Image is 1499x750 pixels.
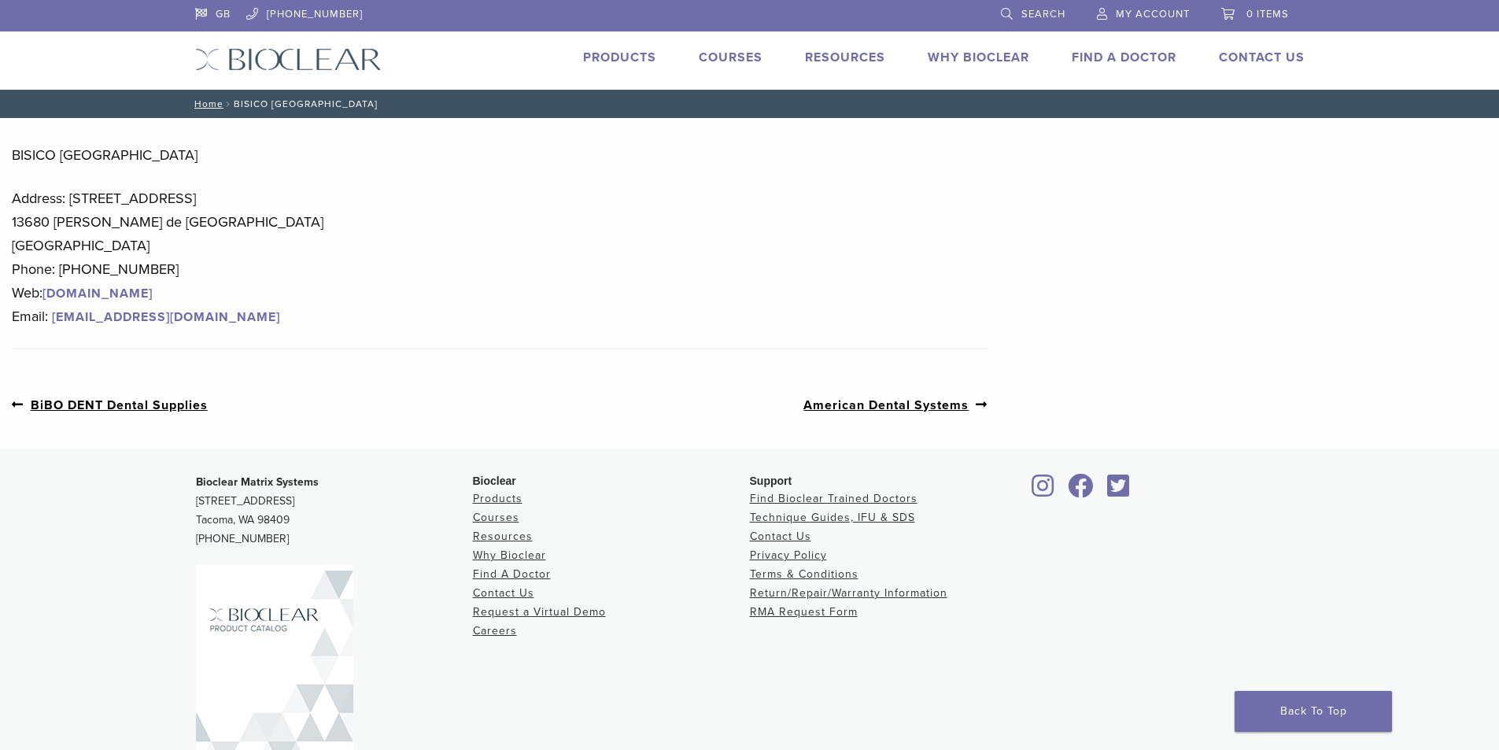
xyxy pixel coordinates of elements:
a: Products [473,492,522,505]
a: Bioclear [1027,483,1060,499]
p: BISICO [GEOGRAPHIC_DATA] [12,143,988,167]
span: Search [1021,8,1065,20]
a: Contact Us [1219,50,1305,65]
span: Support [750,475,792,487]
span: 0 items [1246,8,1289,20]
a: Why Bioclear [473,549,546,562]
a: Resources [473,530,533,543]
a: [EMAIL_ADDRESS][DOMAIN_NAME] [48,309,284,325]
a: Contact Us [473,586,534,600]
strong: Bioclear Matrix Systems [196,475,319,489]
span: / [223,100,234,108]
a: Why Bioclear [928,50,1029,65]
a: RMA Request Form [750,605,858,619]
a: Find A Doctor [473,567,551,581]
a: Courses [699,50,762,65]
a: Back To Top [1235,691,1392,732]
p: Address: [STREET_ADDRESS] 13680 [PERSON_NAME] de [GEOGRAPHIC_DATA] [GEOGRAPHIC_DATA] Phone: [PHON... [12,187,988,328]
a: BiBO DENT Dental Supplies [12,395,208,415]
a: [DOMAIN_NAME] [42,286,153,301]
a: American Dental Systems [803,395,988,415]
a: Terms & Conditions [750,567,858,581]
a: Return/Repair/Warranty Information [750,586,947,600]
a: Home [190,98,223,109]
a: Careers [473,624,517,637]
a: Technique Guides, IFU & SDS [750,511,915,524]
a: Contact Us [750,530,811,543]
a: Bioclear [1102,483,1135,499]
a: Bioclear [1063,483,1099,499]
a: Request a Virtual Demo [473,605,606,619]
span: My Account [1116,8,1190,20]
p: [STREET_ADDRESS] Tacoma, WA 98409 [PHONE_NUMBER] [196,473,473,549]
img: Bioclear [195,48,382,71]
a: Find A Doctor [1072,50,1176,65]
a: Courses [473,511,519,524]
a: Find Bioclear Trained Doctors [750,492,917,505]
span: Bioclear [473,475,516,487]
a: Products [583,50,656,65]
nav: BISICO [GEOGRAPHIC_DATA] [183,90,1316,118]
a: Resources [805,50,885,65]
nav: Post Navigation [12,362,988,448]
a: Privacy Policy [750,549,827,562]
